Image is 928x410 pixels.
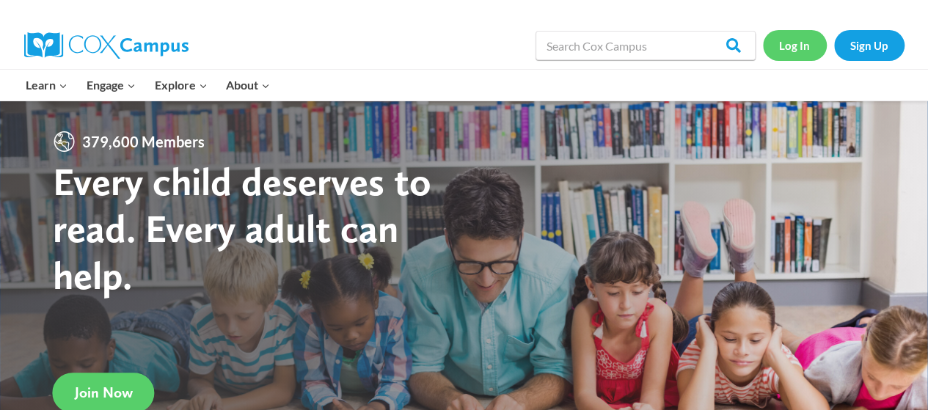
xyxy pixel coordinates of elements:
[76,130,211,153] span: 379,600 Members
[17,70,78,100] button: Child menu of Learn
[53,158,431,298] strong: Every child deserves to read. Every adult can help.
[834,30,905,60] a: Sign Up
[75,384,133,401] span: Join Now
[17,70,280,100] nav: Primary Navigation
[216,70,280,100] button: Child menu of About
[763,30,905,60] nav: Secondary Navigation
[763,30,827,60] a: Log In
[536,31,756,60] input: Search Cox Campus
[145,70,217,100] button: Child menu of Explore
[77,70,145,100] button: Child menu of Engage
[24,32,189,59] img: Cox Campus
